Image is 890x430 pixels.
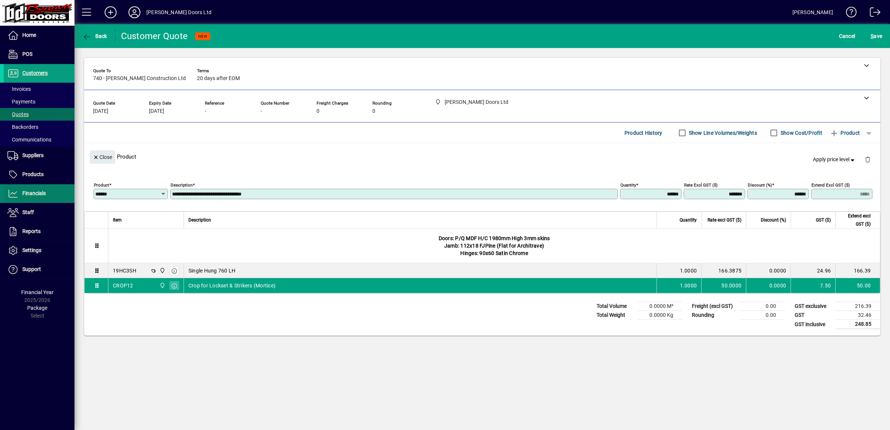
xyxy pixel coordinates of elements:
[836,302,880,311] td: 216.39
[869,29,884,43] button: Save
[4,165,74,184] a: Products
[810,153,859,166] button: Apply price level
[113,282,133,289] div: CROP12
[4,146,74,165] a: Suppliers
[7,111,29,117] span: Quotes
[791,302,836,311] td: GST exclusive
[740,302,785,311] td: 0.00
[22,266,41,272] span: Support
[836,311,880,320] td: 32.46
[99,6,123,19] button: Add
[4,121,74,133] a: Backorders
[687,129,757,137] label: Show Line Volumes/Weights
[593,302,638,311] td: Total Volume
[706,282,741,289] div: 50.0000
[171,182,193,188] mat-label: Description
[864,1,881,26] a: Logout
[811,182,850,188] mat-label: Extend excl GST ($)
[4,95,74,108] a: Payments
[791,263,835,278] td: 24.96
[813,156,856,163] span: Apply price level
[791,311,836,320] td: GST
[680,267,697,274] span: 1.0000
[93,151,112,163] span: Close
[816,216,831,224] span: GST ($)
[4,222,74,241] a: Reports
[82,33,107,39] span: Back
[146,6,212,18] div: [PERSON_NAME] Doors Ltd
[593,311,638,320] td: Total Weight
[22,32,36,38] span: Home
[93,108,108,114] span: [DATE]
[7,99,35,105] span: Payments
[859,150,877,168] button: Delete
[684,182,718,188] mat-label: Rate excl GST ($)
[680,216,697,224] span: Quantity
[121,30,188,42] div: Customer Quote
[205,108,206,114] span: -
[4,260,74,279] a: Support
[859,156,877,163] app-page-header-button: Delete
[835,278,880,293] td: 50.00
[93,76,186,82] span: 740 - [PERSON_NAME] Construction Ltd
[826,126,864,140] button: Product
[830,127,860,139] span: Product
[22,209,34,215] span: Staff
[90,150,115,164] button: Close
[261,108,262,114] span: -
[791,320,836,329] td: GST inclusive
[4,184,74,203] a: Financials
[779,129,822,137] label: Show Cost/Profit
[791,278,835,293] td: 7.50
[840,1,857,26] a: Knowledge Base
[113,216,122,224] span: Item
[158,281,166,290] span: Bennett Doors Ltd
[871,33,874,39] span: S
[746,263,791,278] td: 0.0000
[188,282,276,289] span: Crop for Lockset & Strikers (Mortice)
[188,267,236,274] span: Single Hung 760 LH
[7,86,31,92] span: Invoices
[197,76,240,82] span: 20 days after EOM
[706,267,741,274] div: 166.3875
[317,108,320,114] span: 0
[4,26,74,45] a: Home
[22,190,46,196] span: Financials
[836,320,880,329] td: 248.85
[835,263,880,278] td: 166.39
[22,247,41,253] span: Settings
[638,302,682,311] td: 0.0000 M³
[620,182,636,188] mat-label: Quantity
[4,203,74,222] a: Staff
[638,311,682,320] td: 0.0000 Kg
[7,124,38,130] span: Backorders
[22,70,48,76] span: Customers
[839,30,855,42] span: Cancel
[22,171,44,177] span: Products
[708,216,741,224] span: Rate excl GST ($)
[792,6,833,18] div: [PERSON_NAME]
[680,282,697,289] span: 1.0000
[748,182,772,188] mat-label: Discount (%)
[123,6,146,19] button: Profile
[4,83,74,95] a: Invoices
[94,182,109,188] mat-label: Product
[198,34,207,39] span: NEW
[4,108,74,121] a: Quotes
[4,133,74,146] a: Communications
[761,216,786,224] span: Discount (%)
[188,216,211,224] span: Description
[21,289,54,295] span: Financial Year
[622,126,665,140] button: Product History
[80,29,109,43] button: Back
[837,29,857,43] button: Cancel
[88,153,117,160] app-page-header-button: Close
[740,311,785,320] td: 0.00
[158,267,166,275] span: Bennett Doors Ltd
[372,108,375,114] span: 0
[4,241,74,260] a: Settings
[871,30,882,42] span: ave
[840,212,871,228] span: Extend excl GST ($)
[113,267,136,274] div: 19HC3SH
[7,137,51,143] span: Communications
